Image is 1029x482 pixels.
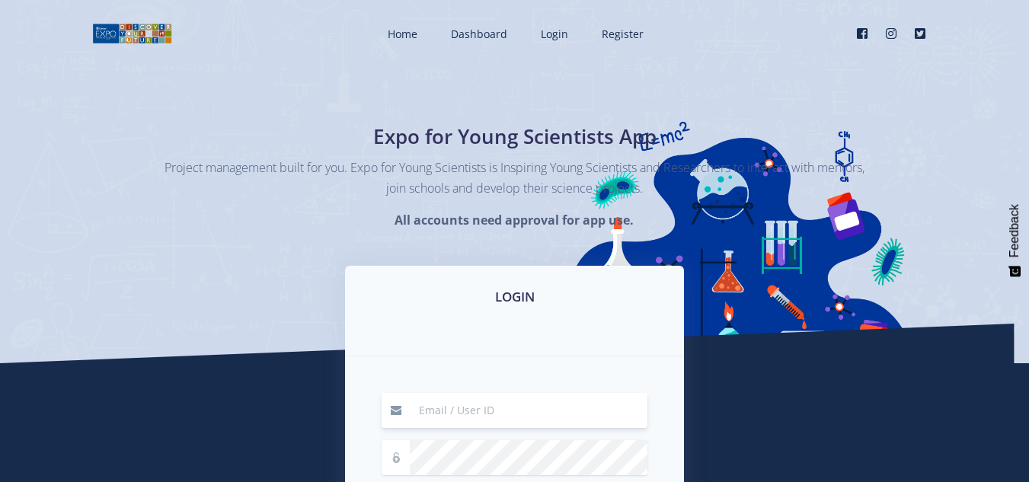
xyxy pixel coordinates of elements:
[586,14,656,54] a: Register
[541,27,568,41] span: Login
[92,22,172,45] img: logo01.png
[237,122,793,152] h1: Expo for Young Scientists App
[526,14,580,54] a: Login
[372,14,430,54] a: Home
[165,158,865,199] p: Project management built for you. Expo for Young Scientists is Inspiring Young Scientists and Res...
[410,393,647,428] input: Email / User ID
[363,287,666,307] h3: LOGIN
[395,212,634,228] strong: All accounts need approval for app use.
[451,27,507,41] span: Dashboard
[1000,189,1029,292] button: Feedback - Show survey
[1008,204,1021,257] span: Feedback
[602,27,644,41] span: Register
[388,27,417,41] span: Home
[436,14,519,54] a: Dashboard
